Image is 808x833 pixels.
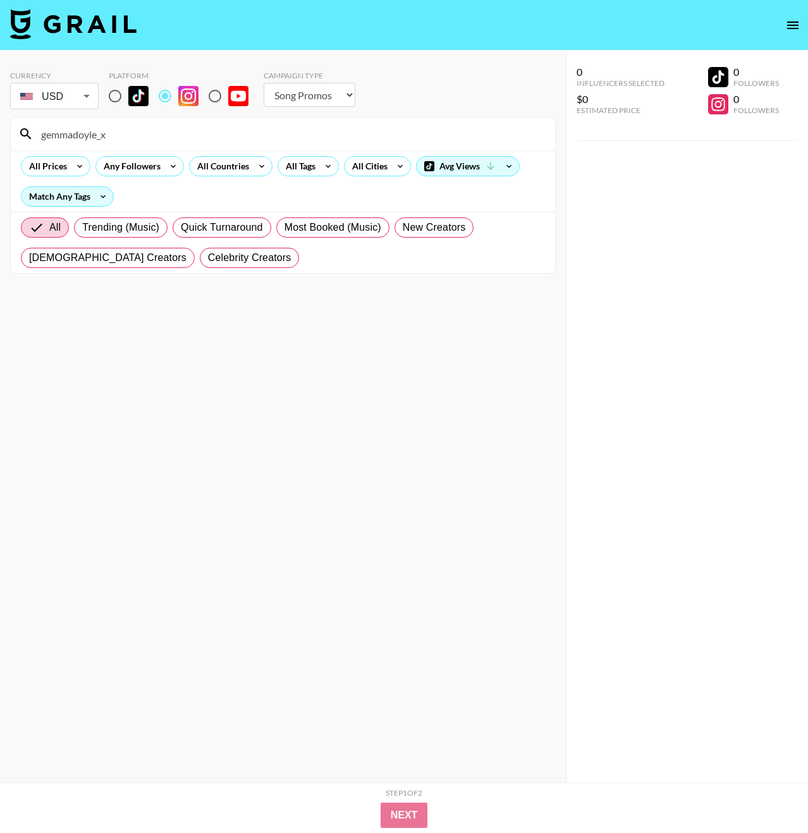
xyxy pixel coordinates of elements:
[745,770,793,818] iframe: Drift Widget Chat Controller
[403,220,466,235] span: New Creators
[109,71,259,80] div: Platform
[34,124,548,144] input: Search by User Name
[181,220,263,235] span: Quick Turnaround
[345,157,390,176] div: All Cities
[10,71,99,80] div: Currency
[577,78,664,88] div: Influencers Selected
[285,220,381,235] span: Most Booked (Music)
[780,13,805,38] button: open drawer
[96,157,163,176] div: Any Followers
[381,803,428,828] button: Next
[178,86,199,106] img: Instagram
[577,106,664,115] div: Estimated Price
[128,86,149,106] img: TikTok
[577,66,664,78] div: 0
[21,187,113,206] div: Match Any Tags
[278,157,318,176] div: All Tags
[733,106,779,115] div: Followers
[49,220,61,235] span: All
[733,78,779,88] div: Followers
[386,788,422,798] div: Step 1 of 2
[264,71,355,80] div: Campaign Type
[228,86,248,106] img: YouTube
[21,157,70,176] div: All Prices
[82,220,159,235] span: Trending (Music)
[10,9,137,39] img: Grail Talent
[733,66,779,78] div: 0
[733,93,779,106] div: 0
[208,250,291,265] span: Celebrity Creators
[13,85,96,107] div: USD
[29,250,187,265] span: [DEMOGRAPHIC_DATA] Creators
[190,157,252,176] div: All Countries
[577,93,664,106] div: $0
[417,157,519,176] div: Avg Views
